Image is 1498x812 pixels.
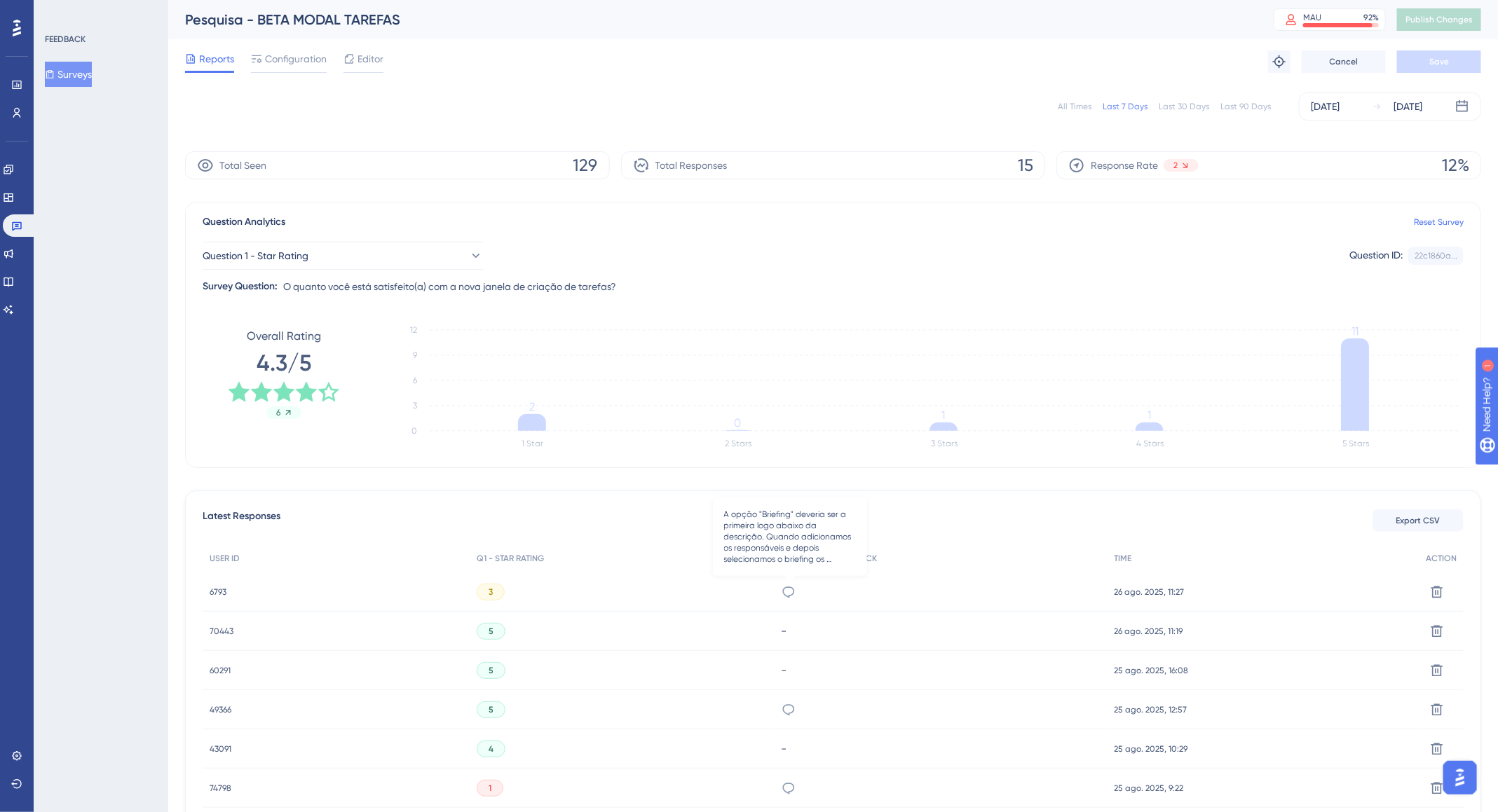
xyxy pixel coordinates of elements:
button: Export CSV [1373,509,1464,532]
span: Q1 - STAR RATING [477,553,544,564]
span: 70443 [210,626,233,637]
span: A opção "Briefing" deveria ser a primeira logo abaixo da descrição. Quando adicionamos os respons... [724,509,856,565]
div: Pesquisa - BETA MODAL TAREFAS [185,10,1239,29]
text: 3 Stars [931,439,958,448]
div: Survey Question: [203,278,278,295]
span: Export CSV [1396,515,1441,526]
div: 92 % [1363,12,1379,23]
tspan: 2 [529,400,535,413]
span: 26 ago. 2025, 11:27 [1115,586,1185,598]
span: 2 [1173,160,1178,171]
span: 129 [573,154,598,177]
div: Last 90 Days [1220,101,1271,112]
text: 4 Stars [1136,439,1164,448]
span: 1 [489,783,491,794]
div: FEEDBACK [45,34,86,45]
span: 4 [489,743,493,755]
span: 6 [276,407,280,418]
text: 5 Stars [1342,439,1369,448]
tspan: 3 [413,401,417,411]
div: - [782,742,1101,755]
span: Cancel [1330,56,1359,67]
span: 49366 [210,704,231,715]
span: Editor [358,50,383,67]
button: Publish Changes [1397,8,1481,31]
div: - [782,624,1101,638]
tspan: 0 [411,426,417,436]
span: 12% [1442,154,1469,177]
span: 5 [489,665,493,676]
span: Latest Responses [203,508,280,533]
span: Publish Changes [1405,14,1473,25]
div: 1 [97,7,102,18]
tspan: 11 [1351,324,1359,338]
span: 5 [489,626,493,637]
text: 1 Star [522,439,543,448]
div: MAU [1303,12,1321,23]
tspan: 6 [413,376,417,385]
span: 4.3/5 [257,347,311,378]
span: Save [1429,56,1449,67]
span: 5 [489,704,493,715]
span: Configuration [265,50,327,67]
button: Surveys [45,62,92,87]
div: Question ID: [1349,247,1403,265]
span: Total Seen [219,157,266,174]
span: 15 [1018,154,1033,177]
span: Reports [199,50,234,67]
div: [DATE] [1394,98,1422,115]
div: All Times [1058,101,1091,112]
span: TIME [1115,553,1132,564]
iframe: UserGuiding AI Assistant Launcher [1439,757,1481,799]
span: 3 [489,586,493,598]
div: - [782,663,1101,677]
tspan: 1 [1148,408,1151,422]
span: USER ID [210,553,240,564]
span: Overall Rating [247,328,321,345]
span: 6793 [210,586,226,598]
button: Question 1 - Star Rating [203,242,483,270]
span: 25 ago. 2025, 9:22 [1115,783,1184,794]
span: ACTION [1426,553,1457,564]
span: Question 1 - Star Rating [203,247,308,264]
tspan: 9 [413,350,417,360]
span: O quanto você está satisfeito(a) com a nova janela de criação de tarefas? [283,278,616,295]
div: Last 30 Days [1159,101,1209,112]
a: Reset Survey [1414,216,1464,228]
div: Last 7 Days [1103,101,1148,112]
div: 22c1860a... [1415,250,1457,261]
span: 25 ago. 2025, 16:08 [1115,665,1189,676]
span: 25 ago. 2025, 12:57 [1115,704,1187,715]
span: 60291 [210,665,231,676]
button: Save [1397,50,1481,73]
tspan: 12 [410,325,417,335]
text: 2 Stars [725,439,751,448]
span: Question Analytics [203,214,285,230]
span: 74798 [210,783,231,794]
span: 43091 [210,743,231,755]
span: Need Help? [33,4,88,20]
span: 26 ago. 2025, 11:19 [1115,626,1183,637]
span: 25 ago. 2025, 10:29 [1115,743,1188,755]
tspan: 0 [735,416,742,429]
span: Total Responses [655,157,728,174]
div: [DATE] [1311,98,1340,115]
tspan: 1 [942,408,946,422]
span: Response Rate [1091,157,1158,174]
button: Cancel [1302,50,1386,73]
